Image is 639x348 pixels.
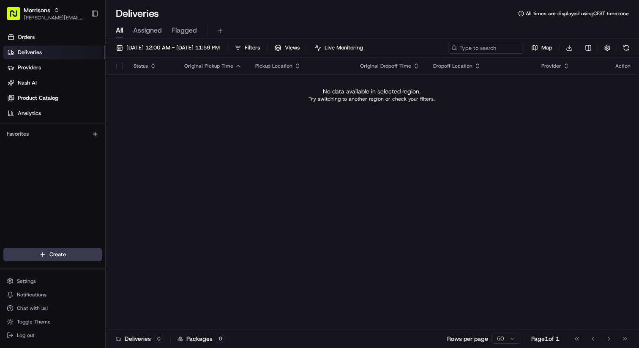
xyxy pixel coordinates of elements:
button: Morrisons [24,6,50,14]
input: Clear [22,55,139,63]
div: 💻 [71,190,78,197]
span: Knowledge Base [17,189,65,197]
button: [PERSON_NAME][EMAIL_ADDRESS][DOMAIN_NAME] [24,14,84,21]
span: Deliveries [18,49,42,56]
span: [DATE] [75,131,92,138]
div: Start new chat [38,81,139,89]
span: Pylon [84,210,102,216]
span: Live Monitoring [325,44,363,52]
span: Provider [541,63,561,69]
button: Settings [3,275,102,287]
span: Chat with us! [17,305,48,312]
button: Refresh [620,42,632,54]
span: • [28,154,31,161]
div: Favorites [3,127,102,141]
a: Providers [3,61,105,74]
span: API Documentation [80,189,136,197]
a: Nash AI [3,76,105,90]
a: Product Catalog [3,91,105,105]
span: Dropoff Location [433,63,472,69]
div: 📗 [8,190,15,197]
span: Pickup Location [255,63,292,69]
div: 0 [216,335,225,343]
img: Liam S. [8,123,22,137]
button: See all [131,108,154,118]
p: Rows per page [447,334,488,343]
a: Orders [3,30,105,44]
button: Toggle Theme [3,316,102,328]
span: Original Dropoff Time [360,63,411,69]
span: Analytics [18,110,41,117]
a: Analytics [3,107,105,120]
h1: Deliveries [116,7,159,20]
button: Start new chat [144,83,154,93]
p: Try switching to another region or check your filters. [309,96,435,102]
p: No data available in selected region. [323,87,421,96]
div: Packages [177,334,225,343]
span: Toggle Theme [17,318,51,325]
span: Orders [18,33,35,41]
p: Welcome 👋 [8,34,154,47]
img: Nash [8,8,25,25]
button: Filters [231,42,264,54]
div: Past conversations [8,110,57,117]
button: Views [271,42,303,54]
button: [DATE] 12:00 AM - [DATE] 11:59 PM [112,42,224,54]
span: Log out [17,332,34,339]
span: Original Pickup Time [184,63,233,69]
div: We're available if you need us! [38,89,116,96]
button: Log out [3,329,102,341]
button: Chat with us! [3,302,102,314]
div: Action [615,63,631,69]
span: Assigned [133,25,162,36]
div: Deliveries [116,334,164,343]
span: Filters [245,44,260,52]
span: All [116,25,123,36]
button: Notifications [3,289,102,301]
span: • [70,131,73,138]
a: Deliveries [3,46,105,59]
input: Type to search [448,42,524,54]
div: 0 [154,335,164,343]
span: [PERSON_NAME] [26,131,68,138]
a: 📗Knowledge Base [5,186,68,201]
button: Map [527,42,556,54]
span: [DATE] [33,154,50,161]
span: Views [285,44,300,52]
button: Morrisons[PERSON_NAME][EMAIL_ADDRESS][DOMAIN_NAME] [3,3,87,24]
span: Map [541,44,552,52]
span: All times are displayed using CEST timezone [526,10,629,17]
span: Settings [17,278,36,285]
span: Notifications [17,291,46,298]
a: Powered byPylon [60,209,102,216]
img: 1736555255976-a54dd68f-1ca7-489b-9aae-adbdc363a1c4 [8,81,24,96]
button: Live Monitoring [311,42,367,54]
span: Providers [18,64,41,71]
span: [DATE] 12:00 AM - [DATE] 11:59 PM [126,44,220,52]
div: Page 1 of 1 [531,334,560,343]
button: Create [3,248,102,261]
a: 💻API Documentation [68,186,139,201]
span: Status [134,63,148,69]
img: 5e9a9d7314ff4150bce227a61376b483.jpg [18,81,33,96]
span: Flagged [172,25,197,36]
img: 1736555255976-a54dd68f-1ca7-489b-9aae-adbdc363a1c4 [17,132,24,138]
span: Nash AI [18,79,37,87]
span: Create [49,251,66,258]
span: Product Catalog [18,94,58,102]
